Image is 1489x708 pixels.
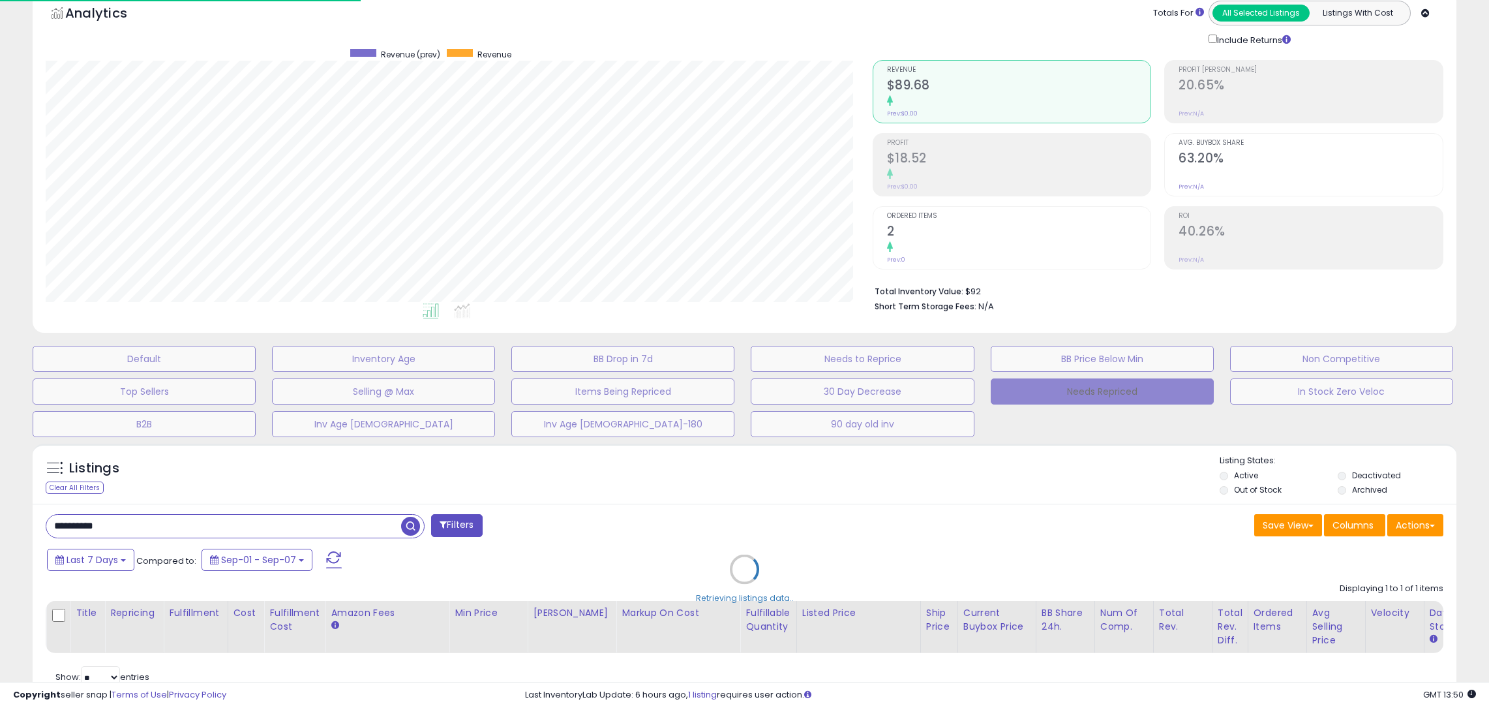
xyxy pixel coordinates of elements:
[1179,151,1443,168] h2: 63.20%
[381,49,440,60] span: Revenue (prev)
[1179,256,1204,264] small: Prev: N/A
[1309,5,1406,22] button: Listings With Cost
[887,110,918,117] small: Prev: $0.00
[511,378,734,405] button: Items Being Repriced
[1230,378,1453,405] button: In Stock Zero Veloc
[1179,78,1443,95] h2: 20.65%
[1179,140,1443,147] span: Avg. Buybox Share
[477,49,511,60] span: Revenue
[511,411,734,437] button: Inv Age [DEMOGRAPHIC_DATA]-180
[272,346,495,372] button: Inventory Age
[272,411,495,437] button: Inv Age [DEMOGRAPHIC_DATA]
[978,300,994,313] span: N/A
[65,4,153,25] h5: Analytics
[887,140,1151,147] span: Profit
[33,346,256,372] button: Default
[875,283,1434,298] li: $92
[751,346,974,372] button: Needs to Reprice
[887,78,1151,95] h2: $89.68
[887,213,1151,220] span: Ordered Items
[511,346,734,372] button: BB Drop in 7d
[887,256,905,264] small: Prev: 0
[1179,183,1204,191] small: Prev: N/A
[887,224,1151,241] h2: 2
[751,378,974,405] button: 30 Day Decrease
[991,378,1214,405] button: Needs Repriced
[887,151,1151,168] h2: $18.52
[887,183,918,191] small: Prev: $0.00
[272,378,495,405] button: Selling @ Max
[991,346,1214,372] button: BB Price Below Min
[1199,32,1306,47] div: Include Returns
[33,378,256,405] button: Top Sellers
[1179,110,1204,117] small: Prev: N/A
[751,411,974,437] button: 90 day old inv
[1153,7,1204,20] div: Totals For
[696,592,794,604] div: Retrieving listings data..
[875,301,976,312] b: Short Term Storage Fees:
[1230,346,1453,372] button: Non Competitive
[887,67,1151,74] span: Revenue
[33,411,256,437] button: B2B
[1179,67,1443,74] span: Profit [PERSON_NAME]
[1179,213,1443,220] span: ROI
[1212,5,1310,22] button: All Selected Listings
[13,688,61,701] strong: Copyright
[875,286,963,297] b: Total Inventory Value:
[13,689,226,701] div: seller snap | |
[1179,224,1443,241] h2: 40.26%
